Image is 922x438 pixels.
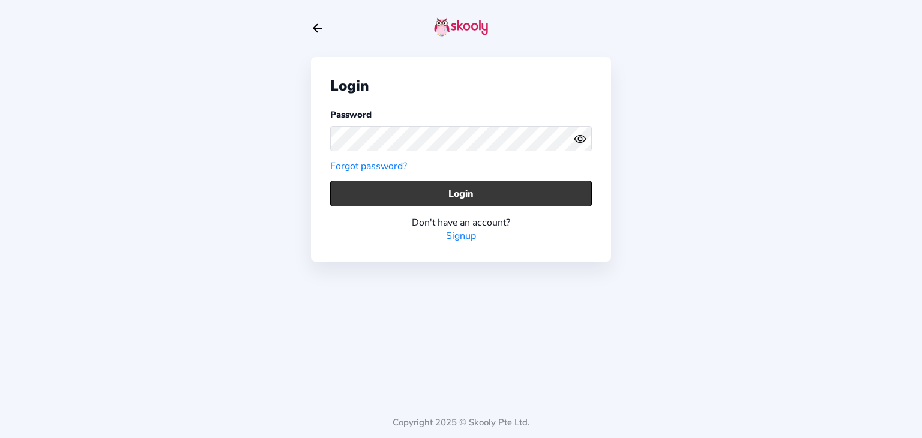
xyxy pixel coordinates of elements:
[574,133,592,145] button: eye outlineeye off outline
[574,133,586,145] ion-icon: eye outline
[311,22,324,35] button: arrow back outline
[446,229,476,242] a: Signup
[330,216,592,229] div: Don't have an account?
[434,17,488,37] img: skooly-logo.png
[330,76,592,95] div: Login
[330,109,372,121] label: Password
[330,181,592,206] button: Login
[330,160,407,173] a: Forgot password?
